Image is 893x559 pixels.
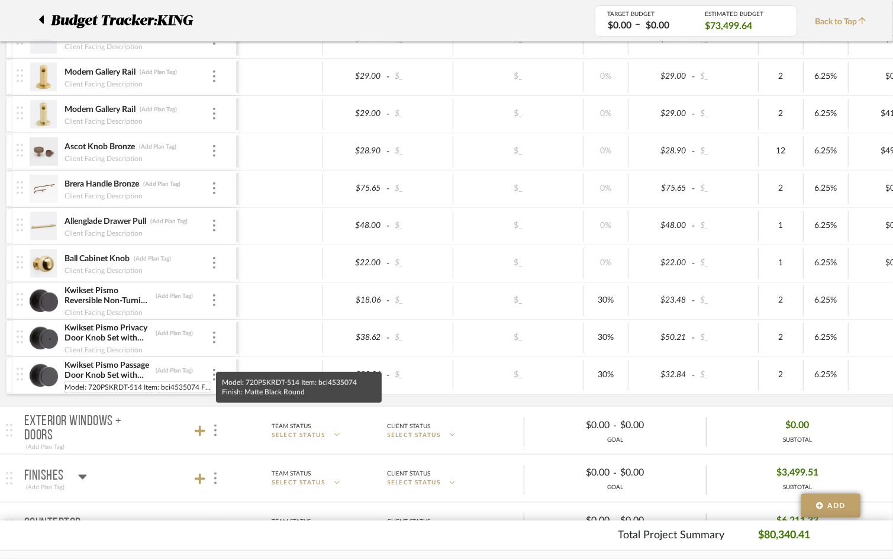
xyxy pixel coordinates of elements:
[392,105,450,123] div: $_
[690,71,697,83] span: -
[690,370,697,381] span: -
[64,307,143,319] div: Client Facing Description
[392,180,450,197] div: $_
[64,41,143,53] div: Client Facing Description
[24,415,144,443] p: Exterior Windows + Doors
[690,183,697,195] span: -
[632,143,690,160] div: $28.90
[214,473,217,484] img: 3dots-v.svg
[213,257,215,269] img: 3dots-v.svg
[392,143,450,160] div: $_
[762,68,799,85] div: 2
[486,367,551,384] div: $_
[776,484,818,493] div: SUBTOTAL
[29,100,58,128] img: f5699667-25ef-4e12-8d61-12b74bd4c5da_50x50.jpg
[29,249,58,278] img: ba54674e-165b-476c-b4a1-b1d95baedbcd_50x50.jpg
[807,217,844,234] div: 6.25%
[64,323,152,344] div: Kwikset Pismo Privacy Door Knob Set with Round Rose
[617,464,697,483] div: $0.00
[64,253,130,265] div: Ball Cabinet Knob
[632,105,690,123] div: $29.00
[64,216,147,227] div: Allenglade Drawer Pull
[392,68,450,85] div: $_
[486,68,551,85] div: $_
[388,517,431,528] div: Client Status
[17,69,23,82] img: vertical-grip.svg
[632,292,690,309] div: $23.48
[213,182,215,194] img: 3dots-v.svg
[587,217,624,234] div: 0%
[385,108,392,120] span: -
[762,292,799,309] div: 2
[807,292,844,309] div: 6.25%
[29,63,58,91] img: 6e878b77-dfeb-4db5-9125-a64d185fc490_50x50.jpg
[632,255,690,272] div: $22.00
[29,287,58,315] img: cf36c1a9-9b0b-42e3-978a-8c9b9669ff47_50x50.jpg
[64,104,136,115] div: Modern Gallery Rail
[213,220,215,232] img: 3dots-v.svg
[213,369,215,381] img: 3dots-v.svg
[327,292,385,309] div: $18.06
[697,329,755,346] div: $_
[762,105,799,123] div: 2
[64,285,152,307] div: Kwikset Pismo Reversible Non-Turning One-Sided Dummy Door Knob
[24,518,81,532] p: Countertop
[690,332,697,344] span: -
[705,20,752,33] span: $73,499.64
[64,227,143,239] div: Client Facing Description
[327,68,385,85] div: $29.00
[385,71,392,83] span: -
[635,18,640,33] span: –
[385,258,392,269] span: -
[486,329,551,346] div: $_
[327,180,385,197] div: $75.65
[17,107,23,120] img: vertical-grip.svg
[776,464,818,483] span: $3,499.51
[17,368,23,381] img: vertical-grip.svg
[697,180,755,197] div: $_
[486,143,551,160] div: $_
[762,143,799,160] div: 12
[29,212,58,240] img: 9d82e057-319b-4f28-800e-ed0001330798_50x50.jpg
[392,217,450,234] div: $_
[17,293,23,306] img: vertical-grip.svg
[272,469,311,480] div: Team Status
[155,367,194,375] div: (Add Plan Tag)
[385,220,392,232] span: -
[697,367,755,384] div: $_
[697,217,755,234] div: $_
[587,68,624,85] div: 0%
[762,329,799,346] div: 2
[632,217,690,234] div: $48.00
[762,367,799,384] div: 2
[64,381,211,393] div: Model: 720PSKRDT-514 Item: bci4535074 Finish: Matte Black Round
[213,294,215,306] img: 3dots-v.svg
[385,146,392,158] span: -
[697,68,755,85] div: $_
[327,329,385,346] div: $38.62
[64,265,143,277] div: Client Facing Description
[690,295,697,307] span: -
[385,370,392,381] span: -
[632,180,690,197] div: $75.65
[64,360,152,381] div: Kwikset Pismo Passage Door Knob Set with Round Rose
[486,180,551,197] div: $_
[24,483,66,493] div: (Add Plan Tag)
[133,255,172,263] div: (Add Plan Tag)
[690,258,697,269] span: -
[807,143,844,160] div: 6.25%
[758,528,810,544] p: $80,340.41
[617,416,697,435] div: $0.00
[587,180,624,197] div: 0%
[29,175,58,203] img: 7dbcc2ee-3a5e-40ba-9cd7-94f27a5debf0_50x50.jpg
[64,179,140,190] div: Brera Handle Bronze
[388,431,441,440] span: SELECT STATUS
[139,68,178,76] div: (Add Plan Tag)
[690,220,697,232] span: -
[17,219,23,232] img: vertical-grip.svg
[697,292,755,309] div: $_
[17,256,23,269] img: vertical-grip.svg
[6,424,12,437] img: grip.svg
[762,217,799,234] div: 1
[138,143,177,151] div: (Add Plan Tag)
